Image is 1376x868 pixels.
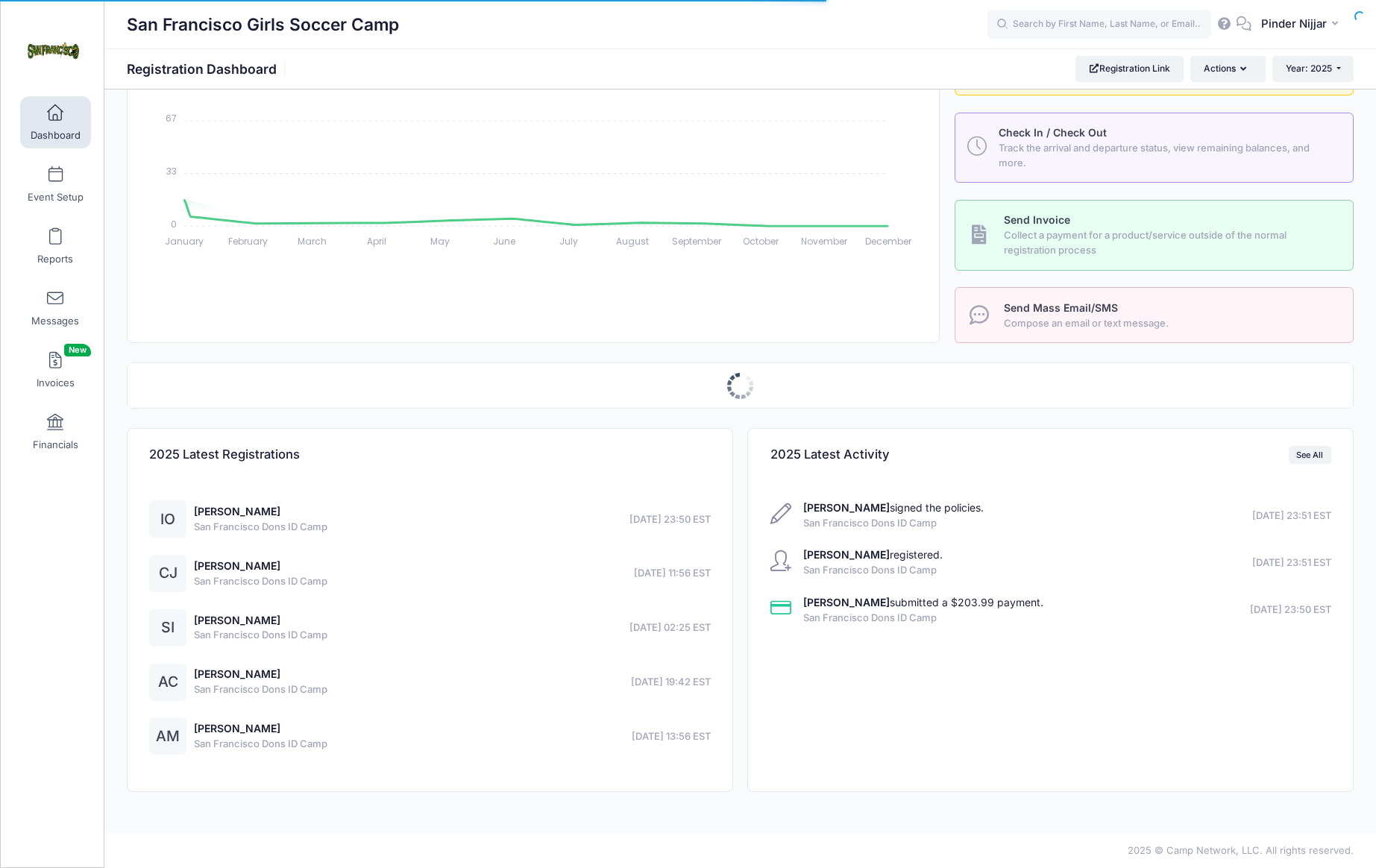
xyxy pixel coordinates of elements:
[999,141,1336,170] span: Track the arrival and departure status, view remaining balances, and more.
[298,235,327,248] tspan: March
[194,574,327,589] span: San Francisco Dons ID Camp
[37,253,73,265] span: Reports
[1252,556,1331,570] span: [DATE] 23:51 EST
[37,377,75,389] span: Invoices
[803,501,984,514] a: [PERSON_NAME]signed the policies.
[955,200,1354,270] a: Send Invoice Collect a payment for a product/service outside of the normal registration process
[803,548,943,561] a: [PERSON_NAME]registered.
[1004,316,1336,331] span: Compose an email or text message.
[1272,56,1354,81] button: Year: 2025
[634,566,711,581] span: [DATE] 11:56 EST
[166,165,177,177] tspan: 33
[194,722,280,735] a: [PERSON_NAME]
[165,235,204,248] tspan: January
[149,664,186,701] div: AC
[1289,446,1331,464] a: See All
[803,596,1043,608] a: [PERSON_NAME]submitted a $203.99 payment.
[803,516,984,531] span: San Francisco Dons ID Camp
[149,609,186,647] div: SI
[33,438,78,451] span: Financials
[20,96,91,148] a: Dashboard
[802,235,849,248] tspan: November
[803,611,1043,626] span: San Francisco Dons ID Camp
[20,282,91,334] a: Messages
[194,505,280,518] a: [PERSON_NAME]
[955,113,1354,183] a: Check In / Check Out Track the arrival and departure status, view remaining balances, and more.
[999,126,1107,139] span: Check In / Check Out
[1250,603,1331,617] span: [DATE] 23:50 EST
[629,620,711,635] span: [DATE] 02:25 EST
[20,220,91,272] a: Reports
[1004,213,1070,226] span: Send Invoice
[28,191,84,204] span: Event Setup
[20,406,91,458] a: Financials
[631,675,711,690] span: [DATE] 19:42 EST
[866,235,913,248] tspan: December
[20,344,91,396] a: InvoicesNew
[559,235,578,248] tspan: July
[803,548,890,561] strong: [PERSON_NAME]
[1075,56,1184,81] a: Registration Link
[31,315,79,327] span: Messages
[803,596,890,608] strong: [PERSON_NAME]
[194,667,280,680] a: [PERSON_NAME]
[494,235,516,248] tspan: June
[194,737,327,752] span: San Francisco Dons ID Camp
[672,235,722,248] tspan: September
[149,555,186,592] div: CJ
[770,434,890,477] h4: 2025 Latest Activity
[194,614,280,626] a: [PERSON_NAME]
[1004,228,1336,257] span: Collect a payment for a product/service outside of the normal registration process
[149,500,186,538] div: IO
[149,717,186,755] div: AM
[166,112,177,125] tspan: 67
[194,682,327,697] span: San Francisco Dons ID Camp
[1251,7,1354,42] button: Pinder Nijjar
[31,129,81,142] span: Dashboard
[367,235,386,248] tspan: April
[194,559,280,572] a: [PERSON_NAME]
[955,287,1354,343] a: Send Mass Email/SMS Compose an email or text message.
[1286,63,1332,74] span: Year: 2025
[127,7,399,42] h1: San Francisco Girls Soccer Camp
[149,731,186,743] a: AM
[149,567,186,580] a: CJ
[149,676,186,689] a: AC
[1261,16,1327,32] span: Pinder Nijjar
[229,235,268,248] tspan: February
[1190,56,1265,81] button: Actions
[629,512,711,527] span: [DATE] 23:50 EST
[1252,509,1331,523] span: [DATE] 23:51 EST
[1004,301,1118,314] span: Send Mass Email/SMS
[194,520,327,535] span: San Francisco Dons ID Camp
[616,235,649,248] tspan: August
[1,16,105,87] a: San Francisco Girls Soccer Camp
[194,628,327,643] span: San Francisco Dons ID Camp
[64,344,91,356] span: New
[803,501,890,514] strong: [PERSON_NAME]
[20,158,91,210] a: Event Setup
[149,622,186,635] a: SI
[149,514,186,526] a: IO
[743,235,779,248] tspan: October
[632,729,711,744] span: [DATE] 13:56 EST
[1128,844,1354,856] span: 2025 © Camp Network, LLC. All rights reserved.
[803,563,943,578] span: San Francisco Dons ID Camp
[149,434,300,477] h4: 2025 Latest Registrations
[127,61,289,77] h1: Registration Dashboard
[25,23,81,79] img: San Francisco Girls Soccer Camp
[431,235,450,248] tspan: May
[987,10,1211,40] input: Search by First Name, Last Name, or Email...
[171,217,177,230] tspan: 0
